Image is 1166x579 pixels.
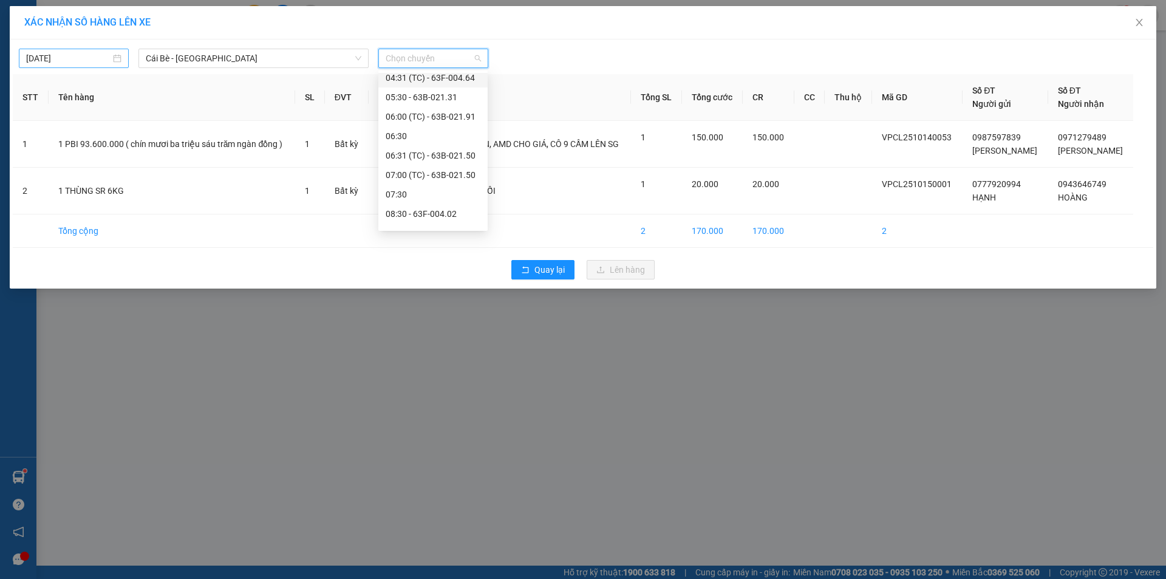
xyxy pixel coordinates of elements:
span: down [355,55,362,62]
span: Gửi: [10,12,29,24]
span: DĐ: [10,63,28,76]
span: 0943646749 [1058,179,1106,189]
td: 170.000 [743,214,794,248]
span: 1 [641,179,646,189]
span: 1 [305,139,310,149]
th: Tên hàng [49,74,295,121]
span: Người gửi [972,99,1011,109]
th: CR [743,74,794,121]
th: ĐVT [325,74,369,121]
span: 150.000 [692,132,723,142]
td: 1 [13,121,49,168]
span: Số ĐT [972,86,995,95]
td: 170.000 [682,214,743,248]
input: 14/10/2025 [26,52,111,65]
th: STT [13,74,49,121]
th: SL [295,74,325,121]
span: [PERSON_NAME] [1058,146,1123,156]
span: XÁC NHẬN SỐ HÀNG LÊN XE [24,16,151,28]
span: Chọn chuyến [386,49,481,67]
span: HOÀNG [1058,193,1088,202]
button: rollbackQuay lại [511,260,574,279]
div: 06:31 (TC) - 63B-021.50 [386,149,480,162]
span: Cái Bè - Sài Gòn [146,49,361,67]
div: 0777920994 [10,39,95,57]
div: 07:30 [386,188,480,201]
td: 1 THÙNG SR 6KG [49,168,295,214]
th: Tổng SL [631,74,682,121]
td: 1 PBI 93.600.000 ( chín mươi ba triệu sáu trăm ngàn đồng ) [49,121,295,168]
td: 2 [872,214,963,248]
div: HOÀNG [104,39,227,54]
th: Loại hàng [369,74,427,121]
div: 08:30 - 63F-004.02 [386,207,480,221]
span: KHÁCH QUEN, AMD CHO GIÁ, CÔ 9 CẦM LÊN SG [437,139,619,149]
div: 06:30 [386,129,480,143]
span: Nhận: [104,12,133,24]
div: VP Cai Lậy [10,10,95,25]
td: 2 [631,214,682,248]
th: CC [794,74,825,121]
div: 09:30 - 63B-021.76 [386,227,480,240]
div: 07:00 (TC) - 63B-021.50 [386,168,480,182]
span: VPCL2510150001 [882,179,952,189]
span: [PERSON_NAME] [972,146,1037,156]
td: Bất kỳ [325,168,369,214]
span: 20.000 [752,179,779,189]
span: 0777920994 [972,179,1021,189]
th: Thu hộ [825,74,872,121]
div: 0943646749 [104,54,227,71]
button: Close [1122,6,1156,40]
td: 2 [13,168,49,214]
span: close [1134,18,1144,27]
th: Ghi chú [427,74,631,121]
span: VPCL2510140053 [882,132,952,142]
span: MÁY CHÀ NGỌC ẨN [10,57,89,120]
td: Tổng cộng [49,214,295,248]
span: Số ĐT [1058,86,1081,95]
span: 0987597839 [972,132,1021,142]
div: HẠNH [10,25,95,39]
th: Mã GD [872,74,963,121]
span: 0971279489 [1058,132,1106,142]
td: Bất kỳ [325,121,369,168]
span: HẠNH [972,193,996,202]
span: 150.000 [752,132,784,142]
span: Người nhận [1058,99,1104,109]
span: 1 [641,132,646,142]
span: 1 [305,186,310,196]
div: 06:00 (TC) - 63B-021.91 [386,110,480,123]
button: uploadLên hàng [587,260,655,279]
div: 05:30 - 63B-021.31 [386,91,480,104]
div: 04:31 (TC) - 63F-004.64 [386,71,480,84]
div: VP [GEOGRAPHIC_DATA] [104,10,227,39]
th: Tổng cước [682,74,743,121]
span: Quay lại [534,263,565,276]
span: 20.000 [692,179,718,189]
span: rollback [521,266,530,275]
